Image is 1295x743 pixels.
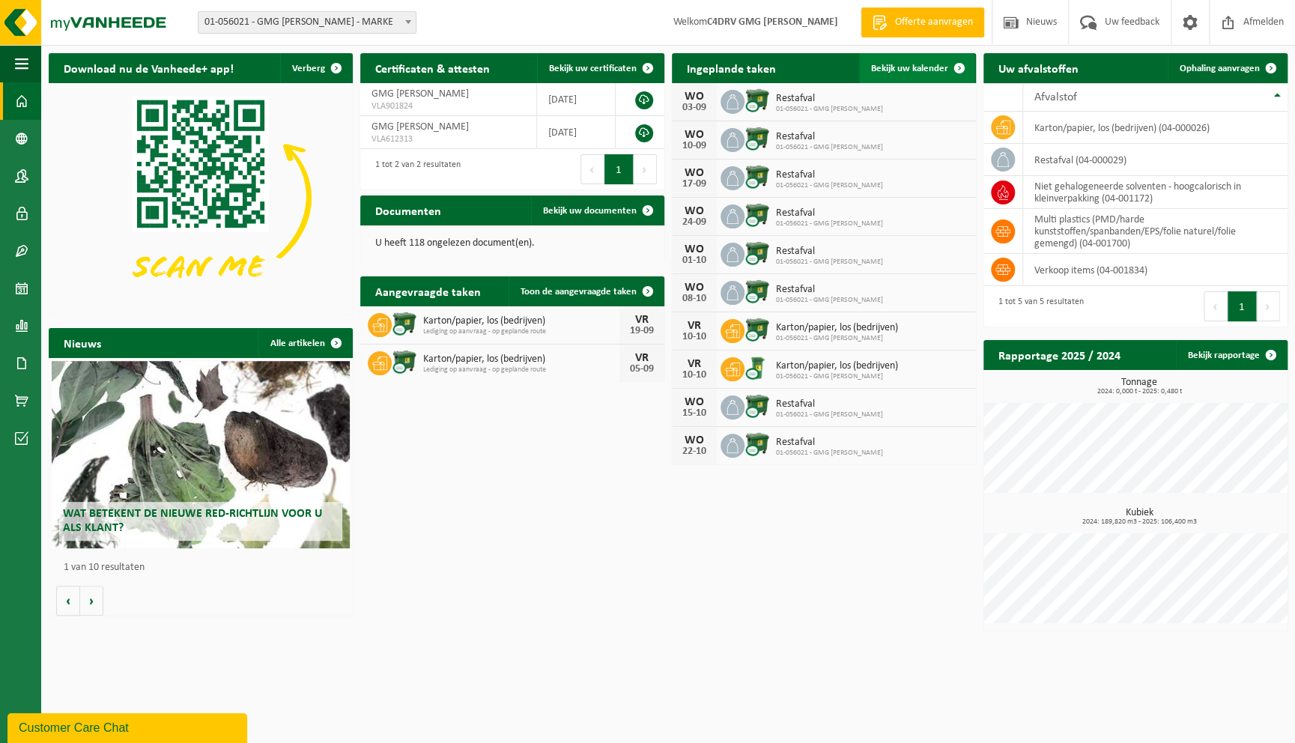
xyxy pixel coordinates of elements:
img: WB-1100-CU [392,311,417,336]
p: 1 van 10 resultaten [64,562,345,573]
div: WO [679,167,709,179]
span: GMG [PERSON_NAME] [371,121,469,133]
img: WB-1100-CU [744,279,770,304]
span: 01-056021 - GMG LUCAS ZEEFDRUK - MARKE [198,11,416,34]
span: Wat betekent de nieuwe RED-richtlijn voor u als klant? [63,508,322,534]
h2: Aangevraagde taken [360,276,496,306]
img: WB-1100-CU [744,164,770,189]
span: 01-056021 - GMG [PERSON_NAME] [776,143,883,152]
div: 17-09 [679,179,709,189]
a: Offerte aanvragen [861,7,984,37]
p: U heeft 118 ongelezen document(en). [375,238,649,249]
td: [DATE] [537,116,616,149]
div: WO [679,91,709,103]
span: Restafval [776,398,883,410]
div: 10-10 [679,370,709,380]
img: WB-1100-CU [744,88,770,113]
a: Bekijk uw kalender [859,53,974,83]
span: Bekijk uw certificaten [549,64,637,73]
span: 2024: 0,000 t - 2025: 0,480 t [991,388,1288,395]
span: 01-056021 - GMG [PERSON_NAME] [776,334,898,343]
button: Volgende [80,586,103,616]
h3: Kubiek [991,508,1288,526]
div: VR [679,320,709,332]
div: WO [679,396,709,408]
div: 19-09 [627,326,657,336]
div: 10-10 [679,332,709,342]
span: 01-056021 - GMG [PERSON_NAME] [776,449,883,458]
img: WB-1100-CU [744,202,770,228]
a: Bekijk uw documenten [531,195,663,225]
a: Toon de aangevraagde taken [509,276,663,306]
button: 1 [604,154,634,184]
div: WO [679,282,709,294]
span: Verberg [292,64,325,73]
div: 05-09 [627,364,657,374]
span: Bekijk uw kalender [871,64,948,73]
img: WB-1100-CU [744,317,770,342]
h2: Nieuws [49,328,116,357]
div: VR [679,358,709,370]
span: Restafval [776,284,883,296]
div: 22-10 [679,446,709,457]
h2: Uw afvalstoffen [983,53,1094,82]
h2: Rapportage 2025 / 2024 [983,340,1135,369]
span: Karton/papier, los (bedrijven) [423,315,619,327]
td: niet gehalogeneerde solventen - hoogcalorisch in kleinverpakking (04-001172) [1023,176,1288,209]
span: 01-056021 - GMG [PERSON_NAME] [776,105,883,114]
span: Toon de aangevraagde taken [521,287,637,297]
h2: Certificaten & attesten [360,53,505,82]
button: Previous [1204,291,1228,321]
span: Restafval [776,93,883,105]
span: 01-056021 - GMG LUCAS ZEEFDRUK - MARKE [198,12,416,33]
span: Restafval [776,437,883,449]
div: 10-09 [679,141,709,151]
div: 15-10 [679,408,709,419]
img: WB-1100-CU [392,349,417,374]
strong: C4DRV GMG [PERSON_NAME] [707,16,838,28]
span: 01-056021 - GMG [PERSON_NAME] [776,181,883,190]
a: Bekijk uw certificaten [537,53,663,83]
div: WO [679,129,709,141]
button: Next [1257,291,1280,321]
div: 1 tot 2 van 2 resultaten [368,153,461,186]
img: WB-1100-CU [744,431,770,457]
span: Restafval [776,246,883,258]
span: Lediging op aanvraag - op geplande route [423,366,619,374]
div: VR [627,314,657,326]
span: Restafval [776,207,883,219]
span: Karton/papier, los (bedrijven) [776,322,898,334]
a: Wat betekent de nieuwe RED-richtlijn voor u als klant? [52,361,350,548]
a: Ophaling aanvragen [1168,53,1286,83]
span: Lediging op aanvraag - op geplande route [423,327,619,336]
h2: Ingeplande taken [672,53,791,82]
span: 2024: 189,820 m3 - 2025: 106,400 m3 [991,518,1288,526]
div: WO [679,205,709,217]
button: Next [634,154,657,184]
div: 08-10 [679,294,709,304]
span: Afvalstof [1034,91,1077,103]
img: WB-1100-CU [744,240,770,266]
td: multi plastics (PMD/harde kunststoffen/spanbanden/EPS/folie naturel/folie gemengd) (04-001700) [1023,209,1288,254]
span: Karton/papier, los (bedrijven) [423,354,619,366]
span: Bekijk uw documenten [543,206,637,216]
span: VLA612313 [371,133,525,145]
span: 01-056021 - GMG [PERSON_NAME] [776,296,883,305]
td: verkoop items (04-001834) [1023,254,1288,286]
span: Offerte aanvragen [891,15,977,30]
button: Vorige [56,586,80,616]
td: restafval (04-000029) [1023,144,1288,176]
div: 24-09 [679,217,709,228]
h2: Documenten [360,195,456,225]
span: GMG [PERSON_NAME] [371,88,469,100]
button: Verberg [280,53,351,83]
img: Download de VHEPlus App [49,83,353,312]
button: 1 [1228,291,1257,321]
h3: Tonnage [991,377,1288,395]
img: WB-1100-CU [744,126,770,151]
span: 01-056021 - GMG [PERSON_NAME] [776,372,898,381]
span: Karton/papier, los (bedrijven) [776,360,898,372]
span: 01-056021 - GMG [PERSON_NAME] [776,410,883,419]
div: 03-09 [679,103,709,113]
